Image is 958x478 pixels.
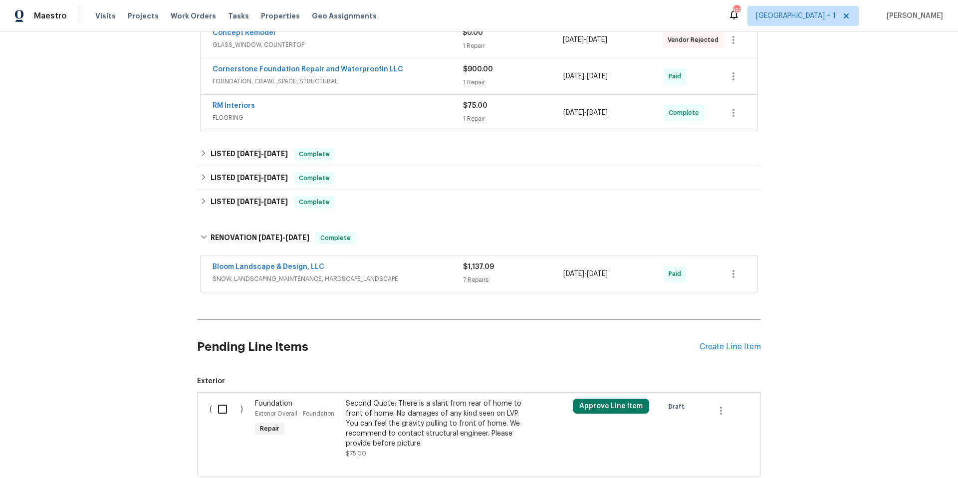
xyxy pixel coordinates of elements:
[211,148,288,160] h6: LISTED
[197,222,761,254] div: RENOVATION [DATE]-[DATE]Complete
[463,29,483,36] span: $0.00
[733,6,740,16] div: 155
[563,36,584,43] span: [DATE]
[213,113,463,123] span: FLOORING
[563,269,608,279] span: -
[295,173,333,183] span: Complete
[213,66,403,73] a: Cornerstone Foundation Repair and Waterproofin LLC
[264,150,288,157] span: [DATE]
[171,11,216,21] span: Work Orders
[563,71,608,81] span: -
[197,166,761,190] div: LISTED [DATE]-[DATE]Complete
[211,172,288,184] h6: LISTED
[463,66,493,73] span: $900.00
[255,400,292,407] span: Foundation
[197,376,761,386] span: Exterior
[213,40,463,50] span: GLASS_WINDOW, COUNTERTOP
[563,35,607,45] span: -
[295,197,333,207] span: Complete
[346,399,521,449] div: Second Quote: There is a slant from rear of home to front of home. No damages of any kind seen on...
[669,269,685,279] span: Paid
[587,270,608,277] span: [DATE]
[668,35,722,45] span: Vendor Rejected
[316,233,355,243] span: Complete
[213,274,463,284] span: SNOW, LANDSCAPING_MAINTENANCE, HARDSCAPE_LANDSCAPE
[237,150,261,157] span: [DATE]
[563,73,584,80] span: [DATE]
[264,174,288,181] span: [DATE]
[128,11,159,21] span: Projects
[261,11,300,21] span: Properties
[207,396,252,462] div: ( )
[197,324,700,370] h2: Pending Line Items
[756,11,836,21] span: [GEOGRAPHIC_DATA] + 1
[213,29,275,36] a: Concept Remodel
[463,275,563,285] div: 7 Repairs
[669,402,689,412] span: Draft
[237,174,288,181] span: -
[197,142,761,166] div: LISTED [DATE]-[DATE]Complete
[213,102,255,109] a: RM Interiors
[587,109,608,116] span: [DATE]
[264,198,288,205] span: [DATE]
[237,150,288,157] span: -
[228,12,249,19] span: Tasks
[463,263,494,270] span: $1,137.09
[295,149,333,159] span: Complete
[669,71,685,81] span: Paid
[463,41,562,51] div: 1 Repair
[285,234,309,241] span: [DATE]
[95,11,116,21] span: Visits
[463,77,563,87] div: 1 Repair
[563,270,584,277] span: [DATE]
[213,263,324,270] a: Bloom Landscape & Design, LLC
[312,11,377,21] span: Geo Assignments
[197,190,761,214] div: LISTED [DATE]-[DATE]Complete
[237,174,261,181] span: [DATE]
[563,108,608,118] span: -
[211,196,288,208] h6: LISTED
[258,234,309,241] span: -
[883,11,943,21] span: [PERSON_NAME]
[669,108,703,118] span: Complete
[213,76,463,86] span: FOUNDATION, CRAWL_SPACE, STRUCTURAL
[256,424,283,434] span: Repair
[258,234,282,241] span: [DATE]
[346,451,366,457] span: $75.00
[255,411,334,417] span: Exterior Overall - Foundation
[237,198,261,205] span: [DATE]
[573,399,649,414] button: Approve Line Item
[463,102,487,109] span: $75.00
[463,114,563,124] div: 1 Repair
[563,109,584,116] span: [DATE]
[586,36,607,43] span: [DATE]
[211,232,309,244] h6: RENOVATION
[237,198,288,205] span: -
[587,73,608,80] span: [DATE]
[34,11,67,21] span: Maestro
[700,342,761,352] div: Create Line Item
